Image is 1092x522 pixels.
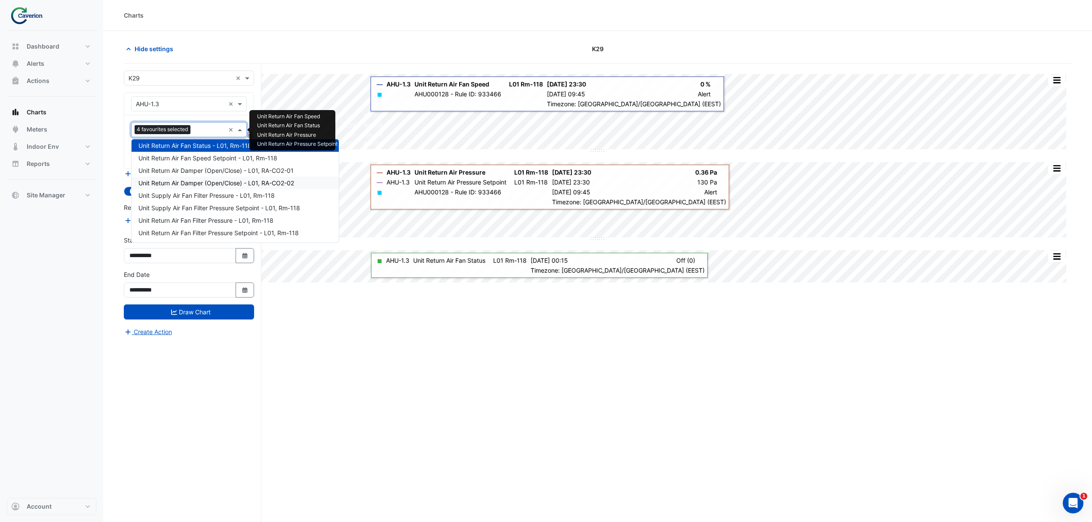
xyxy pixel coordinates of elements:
span: Reports [27,160,50,168]
td: Unit Return Air Pressure Setpoint [253,140,342,149]
td: Rm-118 [359,112,387,121]
button: More Options [1048,75,1065,86]
span: Unit Return Air Fan Filter Pressure Setpoint - L01, Rm-118 [138,229,299,236]
label: Reference Lines [124,203,169,212]
app-icon: Site Manager [11,191,20,200]
div: Charts [124,11,144,20]
td: L01 [342,112,359,121]
span: Unit Supply Air Fan Filter Pressure - L01, Rm-118 [138,192,275,199]
app-icon: Meters [11,125,20,134]
span: Unit Supply Air Fan Filter Pressure Setpoint - L01, Rm-118 [138,204,300,212]
span: Hide settings [135,44,173,53]
span: 4 favourites selected [135,125,190,134]
span: Unit Return Air Damper (Open/Close) - L01, RA-CO2-01 [138,167,294,174]
span: Site Manager [27,191,65,200]
button: Account [7,498,96,515]
button: Dashboard [7,38,96,55]
span: Unit Return Air Fan Status - L01, Rm-118 [138,142,252,149]
td: L01 [342,130,359,140]
span: K29 [592,44,604,53]
td: Rm-118 [359,121,387,131]
fa-icon: Select Date [241,286,249,294]
button: Hide settings [124,41,179,56]
button: Reports [7,155,96,172]
app-icon: Reports [11,160,20,168]
app-icon: Indoor Env [11,142,20,151]
span: Meters [27,125,47,134]
span: Dashboard [27,42,59,51]
span: Clear [228,99,236,108]
button: Draw Chart [124,304,254,319]
iframe: Intercom live chat [1063,493,1083,513]
td: L01 [342,140,359,149]
td: Unit Return Air Pressure [253,130,342,140]
td: L01 [342,121,359,131]
span: Actions [27,77,49,85]
button: Charts [7,104,96,121]
span: Alerts [27,59,44,68]
button: Meters [7,121,96,138]
span: Indoor Env [27,142,59,151]
div: Options List [132,139,339,243]
app-icon: Actions [11,77,20,85]
label: End Date [124,270,150,279]
span: 1 [1080,493,1087,500]
fa-icon: Select Date [241,252,249,259]
img: Company Logo [10,7,49,24]
span: Unit Return Air Fan Filter Pressure - L01, Rm-118 [138,217,273,224]
td: Rm-118 [359,140,387,149]
td: Unit Return Air Fan Status [253,121,342,131]
label: Start Date [124,236,153,245]
span: Clear [228,125,236,134]
button: Add Equipment [124,169,176,179]
span: Unit Return Air Damper (Open/Close) - L01, RA-CO2-02 [138,179,294,187]
button: Add Reference Line [124,215,188,225]
button: Create Action [124,327,172,337]
td: Rm-118 [359,130,387,140]
button: More Options [1048,163,1065,174]
button: More Options [1048,251,1065,262]
app-icon: Charts [11,108,20,117]
button: Site Manager [7,187,96,204]
button: Actions [7,72,96,89]
span: Clear [236,74,243,83]
span: Account [27,502,52,511]
span: Charts [27,108,46,117]
td: Unit Return Air Fan Speed [253,112,342,121]
span: Unit Heat Reclaim Wheel Differential Pressure - L01, Rm-118 [138,242,307,249]
app-icon: Dashboard [11,42,20,51]
span: Unit Return Air Fan Speed Setpoint - L01, Rm-118 [138,154,277,162]
app-icon: Alerts [11,59,20,68]
button: Alerts [7,55,96,72]
button: Indoor Env [7,138,96,155]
